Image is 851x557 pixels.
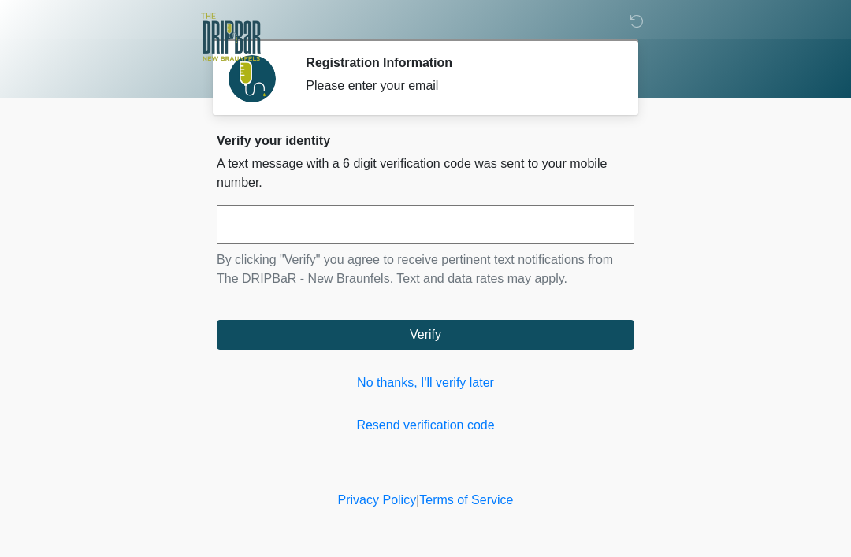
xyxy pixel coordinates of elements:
[306,76,611,95] div: Please enter your email
[338,493,417,507] a: Privacy Policy
[416,493,419,507] a: |
[217,373,634,392] a: No thanks, I'll verify later
[229,55,276,102] img: Agent Avatar
[201,12,261,63] img: The DRIPBaR - New Braunfels Logo
[217,154,634,192] p: A text message with a 6 digit verification code was sent to your mobile number.
[419,493,513,507] a: Terms of Service
[217,320,634,350] button: Verify
[217,416,634,435] a: Resend verification code
[217,133,634,148] h2: Verify your identity
[217,251,634,288] p: By clicking "Verify" you agree to receive pertinent text notifications from The DRIPBaR - New Bra...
